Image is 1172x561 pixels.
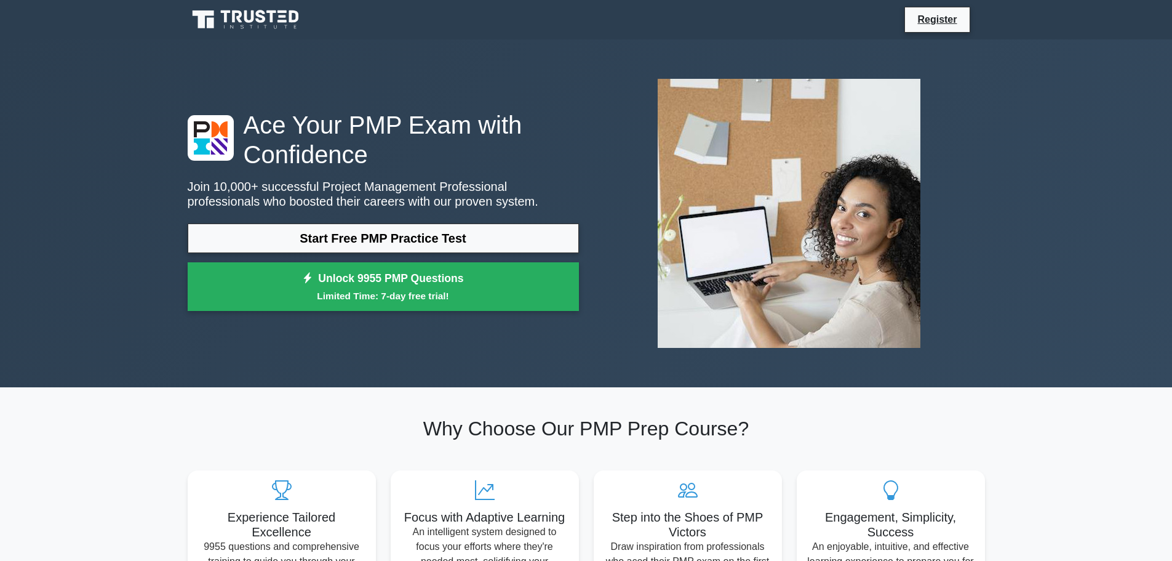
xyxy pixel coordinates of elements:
h2: Why Choose Our PMP Prep Course? [188,417,985,440]
a: Register [910,12,964,27]
h5: Step into the Shoes of PMP Victors [604,510,772,539]
h5: Engagement, Simplicity, Success [807,510,975,539]
h5: Focus with Adaptive Learning [401,510,569,525]
p: Join 10,000+ successful Project Management Professional professionals who boosted their careers w... [188,179,579,209]
a: Start Free PMP Practice Test [188,224,579,253]
small: Limited Time: 7-day free trial! [203,289,564,303]
h1: Ace Your PMP Exam with Confidence [188,110,579,169]
h5: Experience Tailored Excellence [197,510,366,539]
a: Unlock 9955 PMP QuestionsLimited Time: 7-day free trial! [188,262,579,312]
